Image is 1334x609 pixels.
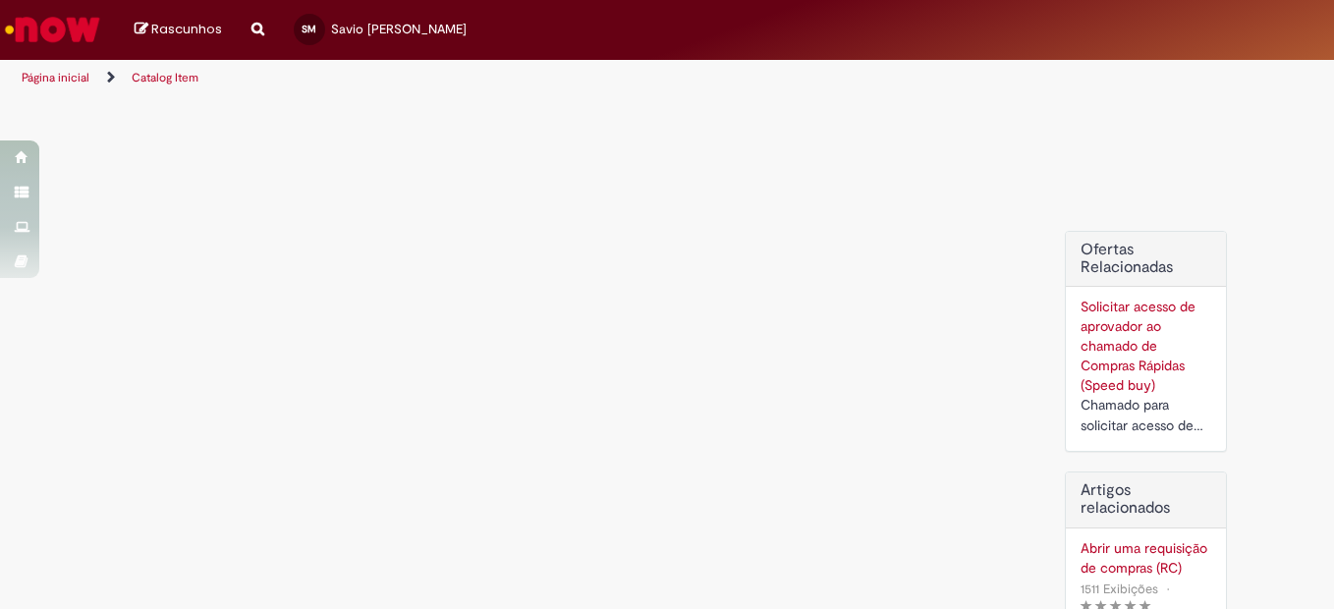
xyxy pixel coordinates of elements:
a: Abrir uma requisição de compras (RC) [1081,538,1211,578]
a: Página inicial [22,70,89,85]
div: Chamado para solicitar acesso de aprovador ao ticket de Speed buy [1081,395,1211,436]
h3: Artigos relacionados [1081,482,1211,517]
a: Catalog Item [132,70,198,85]
a: Rascunhos [135,21,222,39]
h2: Ofertas Relacionadas [1081,242,1211,276]
span: Rascunhos [151,20,222,38]
span: SM [302,23,316,35]
ul: Trilhas de página [15,60,874,96]
div: Ofertas Relacionadas [1065,231,1227,452]
span: Savio [PERSON_NAME] [331,21,467,37]
span: • [1162,576,1174,602]
span: 1511 Exibições [1081,581,1158,597]
a: Solicitar acesso de aprovador ao chamado de Compras Rápidas (Speed buy) [1081,298,1195,394]
img: ServiceNow [2,10,103,49]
